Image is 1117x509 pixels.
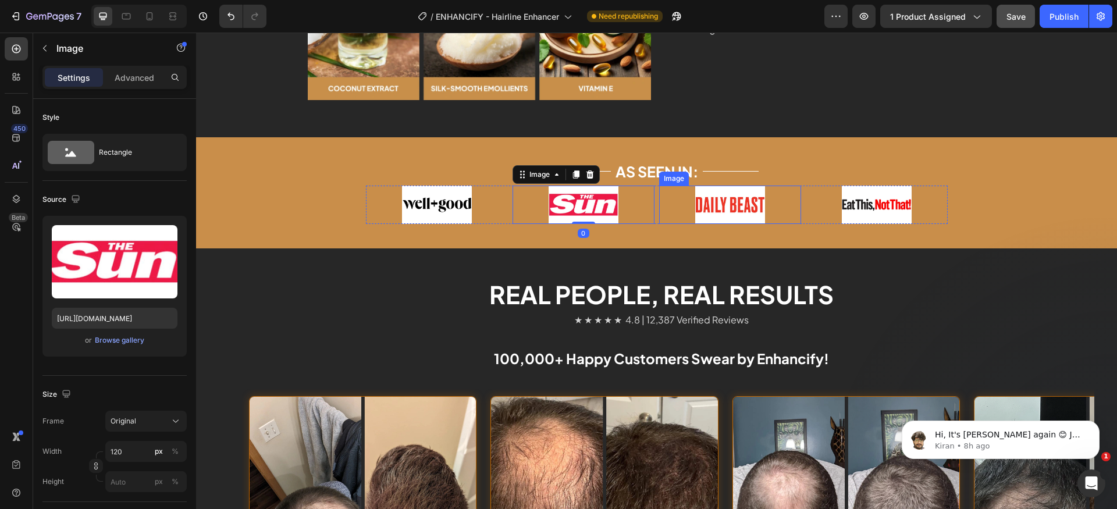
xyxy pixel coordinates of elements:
div: Browse gallery [95,335,144,346]
span: Need republishing [599,11,658,22]
span: 1 [1101,452,1111,461]
label: Height [42,476,64,487]
img: gempages_500521757698950374-52b7deef-b8a7-4c49-af46-ea3a7f3bbc51.webp [206,153,276,191]
p: As Seen In: [419,130,502,148]
button: px [168,475,182,489]
button: 1 product assigned [880,5,992,28]
input: px% [105,471,187,492]
img: gempages_500521757698950374-23449a8d-13ee-4186-9a5b-0ee57738485c.webp [646,153,716,191]
p: 7 [76,9,81,23]
p: Advanced [115,72,154,84]
span: Original [111,416,136,426]
div: Rectangle [99,139,170,166]
div: % [172,446,179,457]
div: Publish [1050,10,1079,23]
span: 1 product assigned [890,10,966,23]
div: % [172,476,179,487]
iframe: Design area [196,33,1117,509]
div: px [155,476,163,487]
img: gempages_500521757698950374-346eb840-38a6-4f26-9017-e06f3b38c2c3.webp [353,153,422,191]
span: ENHANCIFY - Hairline Enhancer [436,10,559,23]
span: / [431,10,433,23]
button: 7 [5,5,87,28]
button: % [152,444,166,458]
p: ★ ★ ★ ★ ★ 4.8 | 12,387 Verified Reviews [248,280,682,294]
div: Style [42,112,59,123]
div: Source [42,192,83,208]
div: 0 [382,196,393,205]
img: gempages_500521757698950374-0651a2fb-bc4b-462a-82f9-b83046d64c45.webp [499,153,569,191]
button: % [152,475,166,489]
div: Image [331,137,356,147]
span: or [85,333,92,347]
span: Save [1006,12,1026,22]
input: px% [105,441,187,462]
label: Frame [42,416,64,426]
div: px [155,446,163,457]
span: Hi, It's [PERSON_NAME] again 😊 Just want to follow up since I have not received any response from... [51,34,200,136]
p: 100,000+ Happy Customers Swear by Enhancify! [248,315,682,337]
button: Publish [1040,5,1088,28]
p: Message from Kiran, sent 8h ago [51,45,201,55]
input: https://example.com/image.jpg [52,308,177,329]
button: Browse gallery [94,334,145,346]
div: Size [42,387,73,403]
p: Settings [58,72,90,84]
iframe: Intercom live chat [1077,469,1105,497]
div: Image [465,141,490,151]
h2: Real People, Real Results [247,245,684,279]
div: Beta [9,213,28,222]
div: Undo/Redo [219,5,266,28]
div: 450 [11,124,28,133]
button: Save [997,5,1035,28]
p: Image [56,41,155,55]
img: preview-image [52,225,177,298]
iframe: Intercom notifications message [884,396,1117,478]
button: Original [105,411,187,432]
label: Width [42,446,62,457]
button: px [168,444,182,458]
